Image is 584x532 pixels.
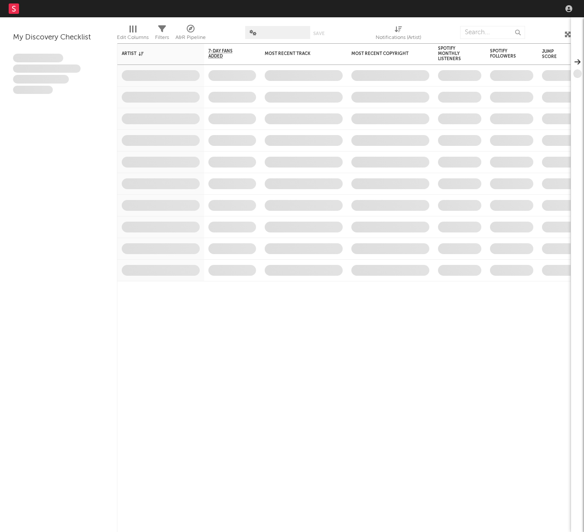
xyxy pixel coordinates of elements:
[13,75,69,84] span: Praesent ac interdum
[313,31,324,36] button: Save
[117,32,149,43] div: Edit Columns
[265,51,330,56] div: Most Recent Track
[490,48,520,59] div: Spotify Followers
[155,32,169,43] div: Filters
[13,32,104,43] div: My Discovery Checklist
[542,49,564,59] div: Jump Score
[13,86,53,94] span: Aliquam viverra
[460,26,525,39] input: Search...
[351,51,416,56] div: Most Recent Copyright
[376,22,421,47] div: Notifications (Artist)
[155,22,169,47] div: Filters
[13,64,81,73] span: Integer aliquet in purus et
[122,51,187,56] div: Artist
[13,54,63,62] span: Lorem ipsum dolor
[438,46,468,61] div: Spotify Monthly Listeners
[117,22,149,47] div: Edit Columns
[175,32,206,43] div: A&R Pipeline
[376,32,421,43] div: Notifications (Artist)
[175,22,206,47] div: A&R Pipeline
[208,48,243,59] span: 7-Day Fans Added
